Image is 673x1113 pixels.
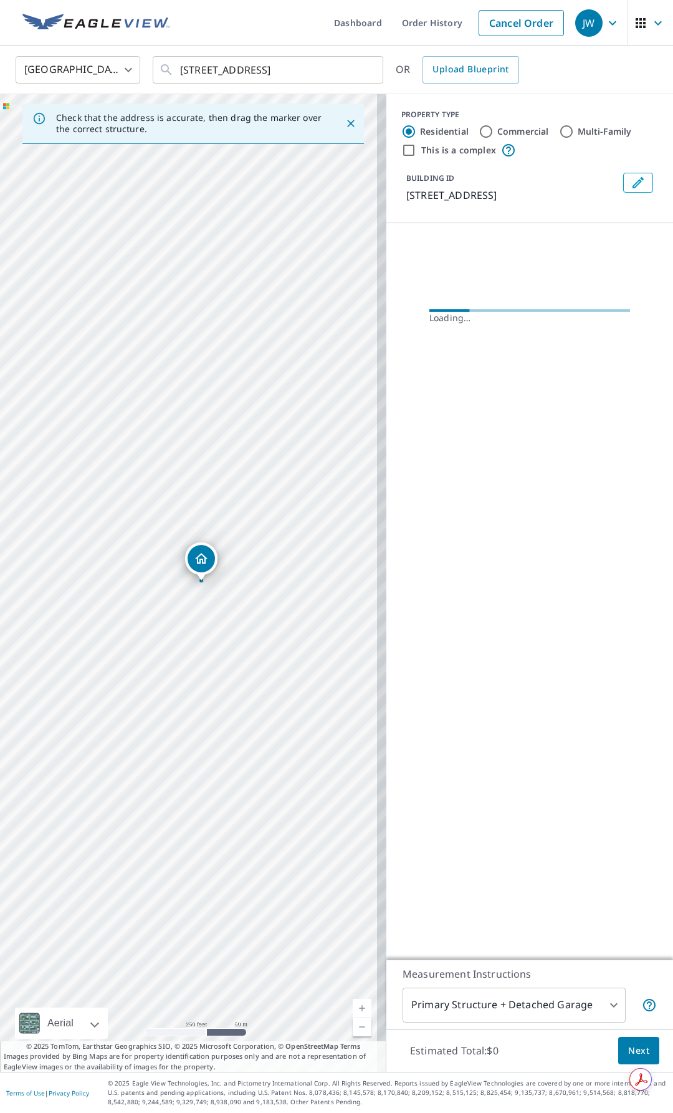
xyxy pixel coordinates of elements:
[16,52,140,87] div: [GEOGRAPHIC_DATA]
[15,1008,108,1039] div: Aerial
[353,1018,371,1036] a: Current Level 17, Zoom Out
[353,999,371,1018] a: Current Level 17, Zoom In
[285,1041,338,1051] a: OpenStreetMap
[340,1041,361,1051] a: Terms
[22,14,169,32] img: EV Logo
[56,112,323,135] p: Check that the address is accurate, then drag the marker over the correct structure.
[432,62,508,77] span: Upload Blueprint
[6,1089,89,1097] p: |
[6,1089,45,1097] a: Terms of Use
[44,1008,77,1039] div: Aerial
[421,144,496,157] label: This is a complex
[578,125,632,138] label: Multi-Family
[497,125,549,138] label: Commercial
[49,1089,89,1097] a: Privacy Policy
[406,188,618,203] p: [STREET_ADDRESS]
[185,542,217,581] div: Dropped pin, building 1, Residential property, 631 H Ave Anacortes, WA 98221
[26,1041,361,1052] span: © 2025 TomTom, Earthstar Geographics SIO, © 2025 Microsoft Corporation, ©
[108,1079,667,1107] p: © 2025 Eagle View Technologies, Inc. and Pictometry International Corp. All Rights Reserved. Repo...
[403,988,626,1023] div: Primary Structure + Detached Garage
[420,125,469,138] label: Residential
[406,173,454,183] p: BUILDING ID
[403,966,657,981] p: Measurement Instructions
[422,56,518,84] a: Upload Blueprint
[479,10,564,36] a: Cancel Order
[618,1037,659,1065] button: Next
[642,998,657,1013] span: Your report will include the primary structure and a detached garage if one exists.
[396,56,519,84] div: OR
[429,312,630,324] div: Loading…
[401,109,658,120] div: PROPERTY TYPE
[575,9,603,37] div: JW
[623,173,653,193] button: Edit building 1
[180,52,358,87] input: Search by address or latitude-longitude
[343,115,359,132] button: Close
[628,1043,649,1059] span: Next
[400,1037,508,1064] p: Estimated Total: $0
